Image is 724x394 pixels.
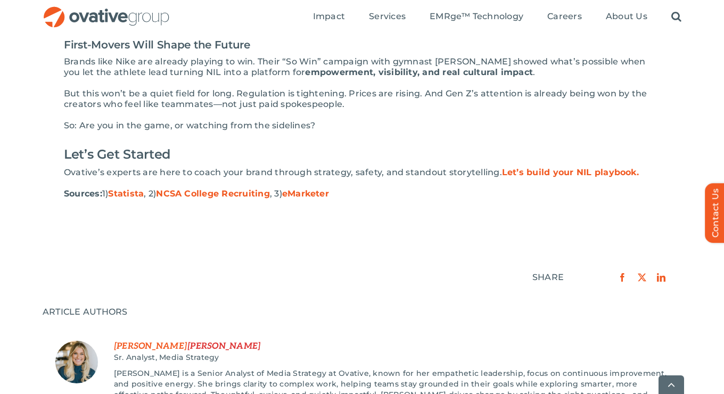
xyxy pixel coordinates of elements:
[532,272,564,283] div: SHARE
[156,188,270,199] a: NCSA College Recruiting
[613,270,632,284] a: Facebook
[187,341,260,351] span: Last Name
[632,270,652,284] a: X
[102,188,108,199] span: 1)
[305,67,533,77] span: empowerment, visibility, and real cultural impact
[64,120,315,130] span: So: Are you in the game, or watching from the sidelines?
[114,352,668,363] div: Job Title
[108,188,144,199] a: Statista
[43,5,170,15] a: OG_Full_horizontal_RGB
[533,67,535,77] span: .
[144,188,156,199] span: , 2)
[652,270,671,284] a: LinkedIn
[502,167,639,177] a: Let’s build your NIL playbook.
[547,11,582,23] a: Careers
[282,188,329,199] a: eMarketer
[369,11,406,23] a: Services
[64,142,660,167] h2: Let’s Get Started
[671,11,681,23] a: Search
[64,167,502,177] span: Ovative’s experts are here to coach your brand through strategy, safety, and standout storytelling.
[313,11,345,23] a: Impact
[64,33,660,56] h3: First-Movers Will Shape the Future
[64,188,102,199] span: Sources:
[606,11,647,23] a: About Us
[64,88,647,109] span: But this won’t be a quiet field for long. Regulation is tightening. Prices are rising. And Gen Z’...
[369,11,406,22] span: Services
[430,11,523,23] a: EMRge™ Technology
[114,341,187,351] span: First Name
[547,11,582,22] span: Careers
[43,307,681,317] div: ARTICLE AUTHORS
[270,188,282,199] span: , 3)
[64,56,646,77] span: Brands like Nike are already playing to win. Their “So Win” campaign with gymnast [PERSON_NAME] s...
[430,11,523,22] span: EMRge™ Technology
[313,11,345,22] span: Impact
[606,11,647,22] span: About Us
